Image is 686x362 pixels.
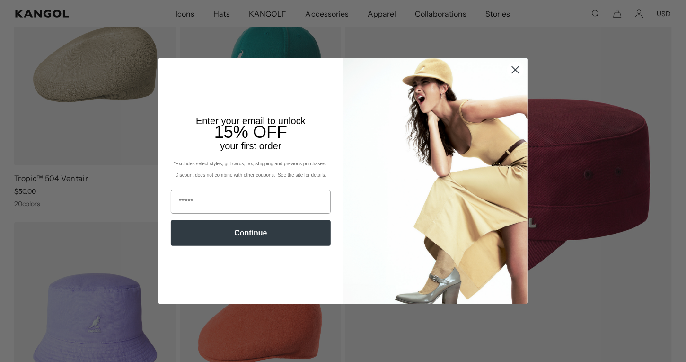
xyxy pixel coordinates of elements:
button: Continue [171,220,331,246]
img: 93be19ad-e773-4382-80b9-c9d740c9197f.jpeg [343,58,528,304]
button: Close dialog [507,62,524,78]
input: Email [171,190,331,214]
span: *Excludes select styles, gift cards, tax, shipping and previous purchases. Discount does not comb... [174,161,328,178]
span: Enter your email to unlock [196,116,306,126]
span: your first order [220,141,281,151]
span: 15% OFF [214,122,287,142]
